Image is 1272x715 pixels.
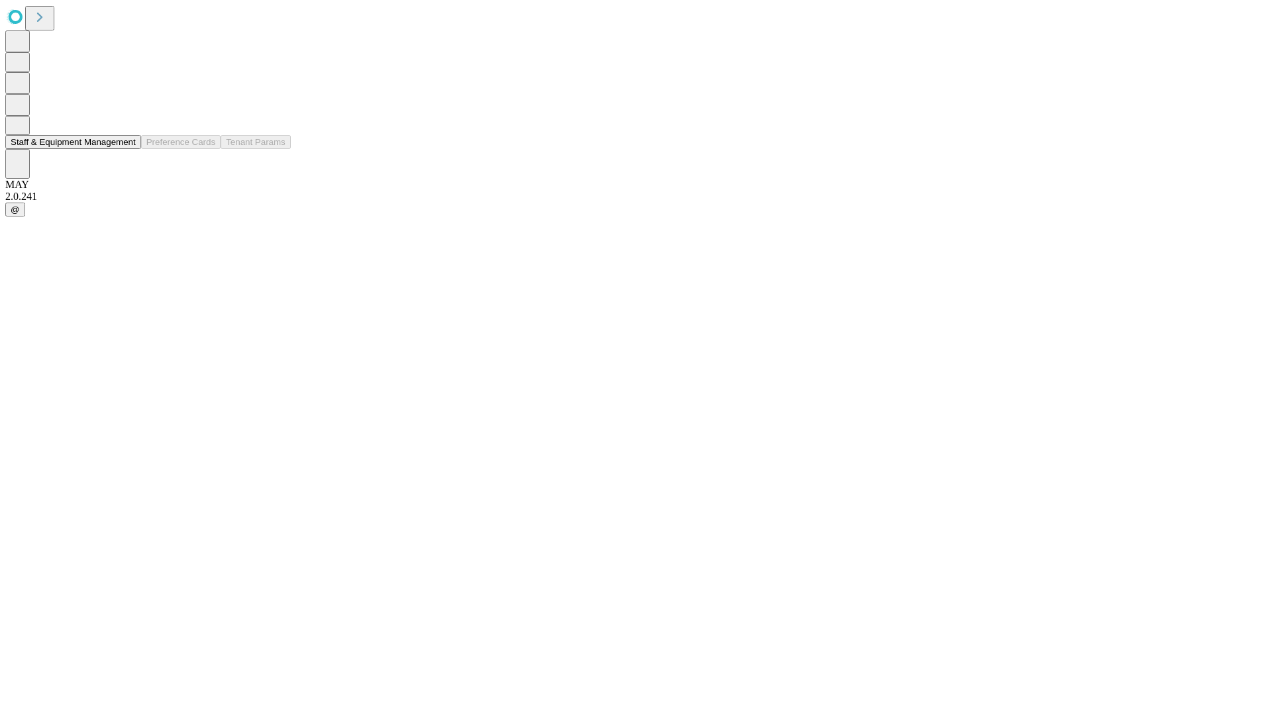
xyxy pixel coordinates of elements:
[11,205,20,215] span: @
[221,135,291,149] button: Tenant Params
[5,179,1267,191] div: MAY
[5,203,25,216] button: @
[5,191,1267,203] div: 2.0.241
[141,135,221,149] button: Preference Cards
[5,135,141,149] button: Staff & Equipment Management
